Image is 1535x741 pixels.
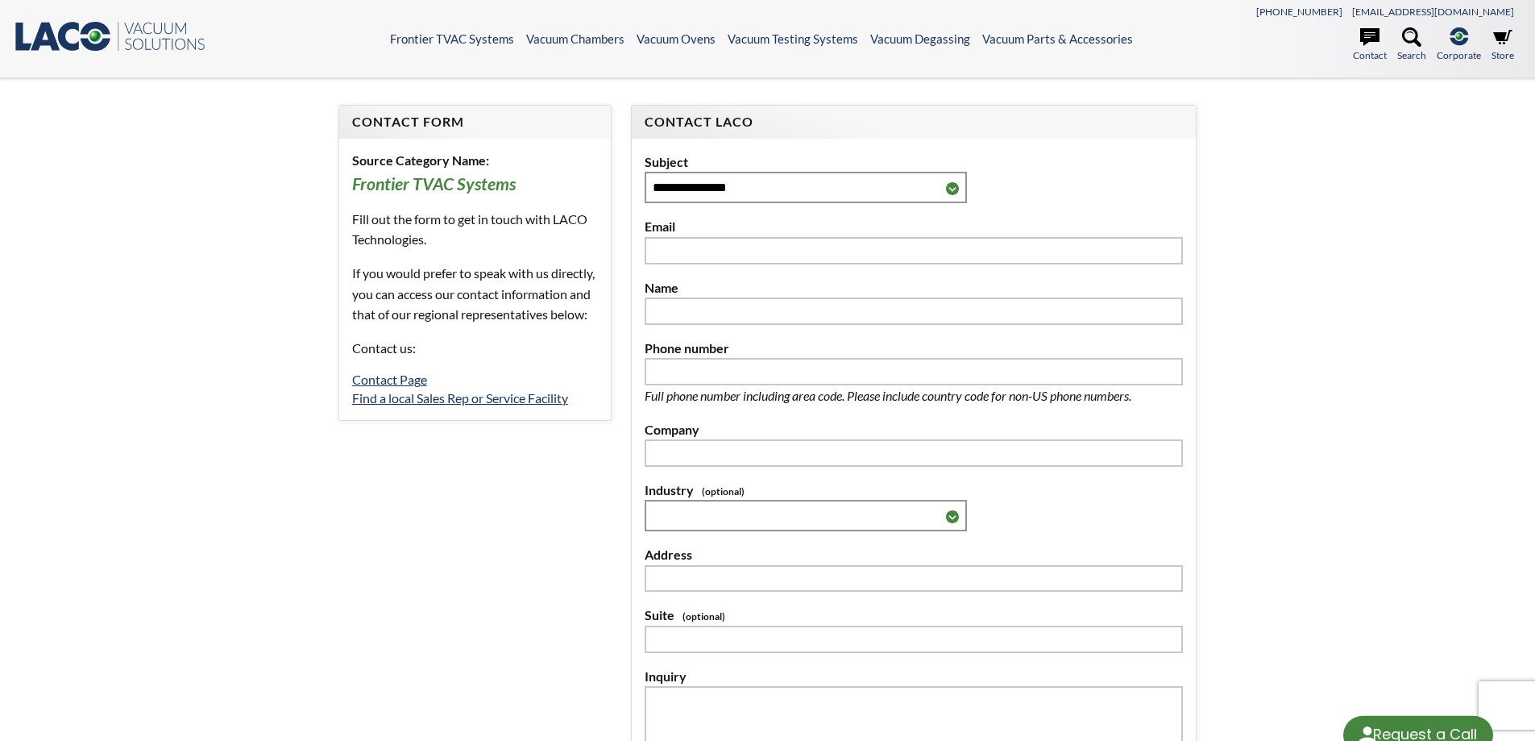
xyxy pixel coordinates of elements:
label: Subject [645,152,1183,173]
a: Search [1397,27,1426,63]
a: Contact Page [352,372,427,387]
p: Full phone number including area code. Please include country code for non-US phone numbers. [645,385,1183,406]
a: Contact [1353,27,1387,63]
p: Fill out the form to get in touch with LACO Technologies. [352,209,598,250]
a: Vacuum Testing Systems [728,31,858,46]
label: Suite [645,605,1183,626]
a: Vacuum Parts & Accessories [982,31,1133,46]
b: Source Category Name: [352,152,489,168]
label: Address [645,544,1183,565]
p: Contact us: [352,338,598,359]
h4: Contact Form [352,114,598,131]
label: Name [645,277,1183,298]
a: [PHONE_NUMBER] [1256,6,1342,18]
p: If you would prefer to speak with us directly, you can access our contact information and that of... [352,263,598,325]
a: Vacuum Degassing [870,31,970,46]
label: Industry [645,480,1183,501]
span: Corporate [1437,48,1481,63]
a: Store [1491,27,1514,63]
h4: Contact LACO [645,114,1183,131]
a: Find a local Sales Rep or Service Facility [352,390,568,406]
a: [EMAIL_ADDRESS][DOMAIN_NAME] [1352,6,1514,18]
h3: Frontier TVAC Systems [352,173,598,196]
label: Email [645,216,1183,237]
a: Frontier TVAC Systems [390,31,514,46]
label: Inquiry [645,666,1183,687]
label: Phone number [645,338,1183,359]
a: Vacuum Ovens [637,31,716,46]
a: Vacuum Chambers [526,31,624,46]
label: Company [645,419,1183,440]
